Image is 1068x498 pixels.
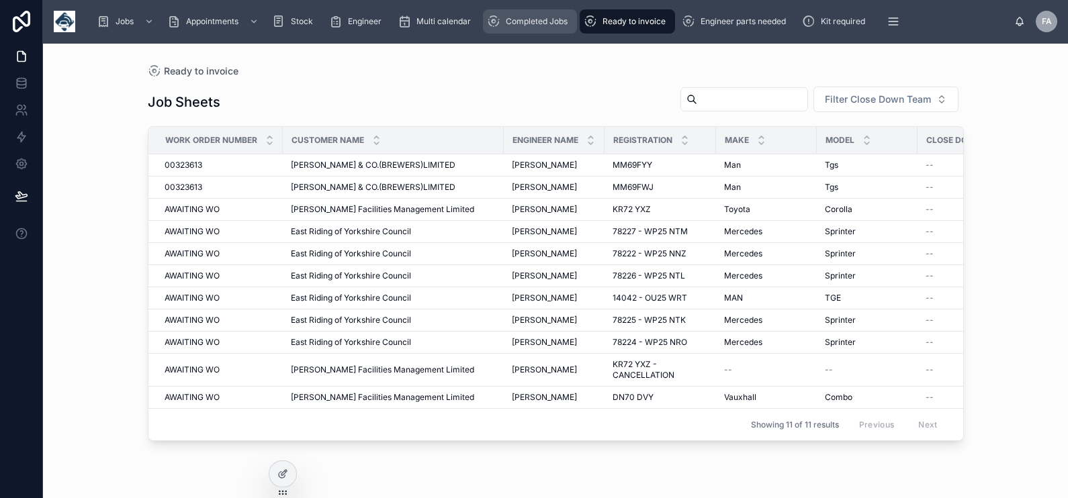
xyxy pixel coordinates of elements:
span: [PERSON_NAME] [512,364,577,375]
span: Mercedes [724,337,762,348]
a: [PERSON_NAME] [512,270,596,281]
span: [PERSON_NAME] [512,248,577,259]
span: East Riding of Yorkshire Council [291,226,411,237]
span: Sprinter [825,226,856,237]
span: 78224 - WP25 NRO [613,337,687,348]
a: [PERSON_NAME] [512,160,596,170]
div: scrollable content [86,7,1014,36]
span: [PERSON_NAME] [512,337,577,348]
span: [PERSON_NAME] [512,160,577,170]
span: Completed Jobs [506,16,568,27]
a: [PERSON_NAME] [512,364,596,375]
span: -- [724,364,732,375]
span: Ready to invoice [603,16,666,27]
a: Sprinter [825,248,909,259]
span: -- [926,392,934,403]
a: TGE [825,293,909,303]
a: East Riding of Yorkshire Council [291,248,496,259]
span: KR72 YXZ [613,204,651,215]
span: Engineer Name [513,135,578,146]
span: Combo [825,392,852,403]
span: Sprinter [825,270,856,281]
span: Jobs [116,16,134,27]
span: [PERSON_NAME] & CO.(BREWERS)LIMITED [291,160,455,170]
a: [PERSON_NAME] & CO.(BREWERS)LIMITED [291,182,496,193]
span: AWAITING WO [165,364,220,375]
a: Completed Jobs [483,9,577,34]
span: Registration [613,135,672,146]
span: 78226 - WP25 NTL [613,270,685,281]
span: MM69FYY [613,160,652,170]
a: Mercedes [724,270,809,281]
span: East Riding of Yorkshire Council [291,337,411,348]
span: Sprinter [825,337,856,348]
a: AWAITING WO [165,364,275,375]
span: Corolla [825,204,852,215]
span: [PERSON_NAME] & CO.(BREWERS)LIMITED [291,182,455,193]
a: Mercedes [724,337,809,348]
span: Tgs [825,160,838,170]
a: Corolla [825,204,909,215]
a: -- [926,364,1024,375]
a: 78224 - WP25 NRO [613,337,708,348]
a: Mercedes [724,315,809,326]
span: Customer Name [292,135,364,146]
a: -- [724,364,809,375]
a: AWAITING WO [165,204,275,215]
a: Tgs [825,182,909,193]
a: 78226 - WP25 NTL [613,270,708,281]
h1: Job Sheets [148,93,220,111]
span: Showing 11 of 11 results [751,419,839,430]
a: Combo [825,392,909,403]
span: -- [926,293,934,303]
span: East Riding of Yorkshire Council [291,293,411,303]
span: [PERSON_NAME] [512,182,577,193]
a: -- [926,204,1024,215]
a: Ready to invoice [580,9,675,34]
span: Vauxhall [724,392,756,403]
a: [PERSON_NAME] [512,315,596,326]
span: AWAITING WO [165,337,220,348]
span: 00323613 [165,160,202,170]
span: -- [825,364,833,375]
span: Work Order Number [165,135,257,146]
span: -- [926,248,934,259]
a: East Riding of Yorkshire Council [291,293,496,303]
span: [PERSON_NAME] [512,293,577,303]
a: -- [926,226,1024,237]
span: -- [926,226,934,237]
span: Tgs [825,182,838,193]
span: FA [1042,16,1052,27]
a: Jobs [93,9,161,34]
a: AWAITING WO [165,315,275,326]
a: DN70 DVY [613,392,708,403]
a: AWAITING WO [165,293,275,303]
span: Close Down Team [926,135,1007,146]
span: DN70 DVY [613,392,654,403]
span: Make [725,135,749,146]
span: Mercedes [724,315,762,326]
a: -- [926,248,1024,259]
a: 78225 - WP25 NTK [613,315,708,326]
span: -- [926,315,934,326]
a: KR72 YXZ - CANCELLATION [613,359,708,381]
span: -- [926,270,934,281]
span: [PERSON_NAME] [512,392,577,403]
a: [PERSON_NAME] Facilities Management Limited [291,392,496,403]
a: Sprinter [825,315,909,326]
span: 00323613 [165,182,202,193]
a: Stock [268,9,322,34]
a: [PERSON_NAME] [512,337,596,348]
span: Engineer parts needed [701,16,786,27]
span: 78227 - WP25 NTM [613,226,688,237]
span: Sprinter [825,315,856,326]
a: Ready to invoice [148,64,238,78]
a: [PERSON_NAME] [512,392,596,403]
a: AWAITING WO [165,248,275,259]
a: KR72 YXZ [613,204,708,215]
a: -- [926,337,1024,348]
span: Toyota [724,204,750,215]
a: East Riding of Yorkshire Council [291,270,496,281]
a: MM69FWJ [613,182,708,193]
span: [PERSON_NAME] Facilities Management Limited [291,364,474,375]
